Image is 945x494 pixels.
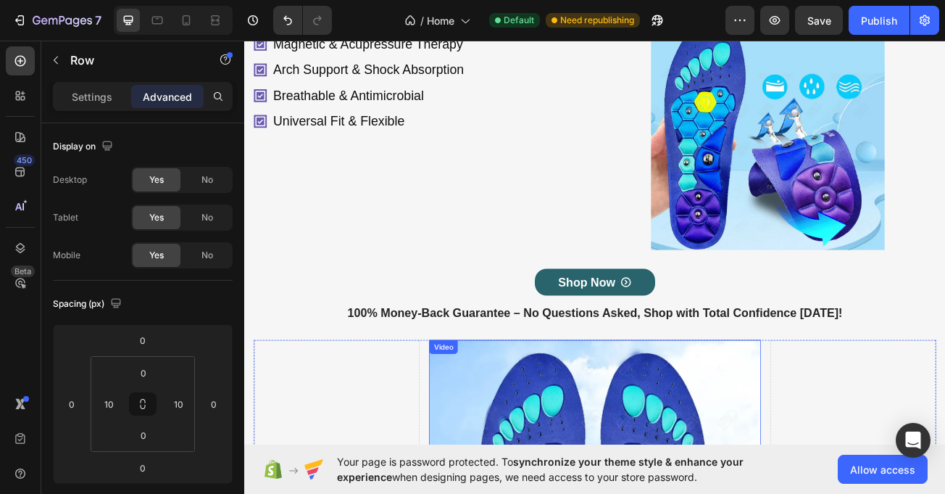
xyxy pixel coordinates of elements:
[129,362,158,384] input: 0px
[95,12,101,29] p: 7
[129,424,158,446] input: 0px
[149,211,164,224] span: Yes
[53,137,116,157] div: Display on
[72,89,112,104] p: Settings
[167,393,189,415] input: 10px
[14,155,35,166] div: 450
[273,6,332,35] div: Undo/Redo
[795,6,843,35] button: Save
[849,6,909,35] button: Publish
[896,423,931,458] div: Open Intercom Messenger
[337,456,744,483] span: synchronize your theme style & enhance your experience
[53,173,87,186] div: Desktop
[143,89,192,104] p: Advanced
[128,329,157,351] input: 0
[201,173,213,186] span: No
[203,393,225,415] input: 0
[427,13,454,28] span: Home
[11,265,35,277] div: Beta
[149,249,164,262] span: Yes
[201,249,213,262] span: No
[560,14,634,27] span: Need republishing
[389,297,460,313] p: Shop Now
[53,249,80,262] div: Mobile
[98,393,120,415] input: 10px
[861,13,897,28] div: Publish
[149,173,164,186] span: Yes
[420,13,424,28] span: /
[6,6,108,35] button: 7
[838,455,928,484] button: Allow access
[53,295,125,314] div: Spacing (px)
[807,15,831,27] span: Save
[61,393,83,415] input: 0
[232,379,262,392] div: Video
[74,334,796,354] h1: 100% Money-Back Guarantee – No Questions Asked, Shop with Total Confidence [DATE]!
[244,36,945,449] iframe: To enrich screen reader interactions, please activate Accessibility in Grammarly extension settings
[70,52,193,69] p: Row
[201,211,213,224] span: No
[337,454,800,485] span: Your page is password protected. To when designing pages, we need access to your store password.
[53,211,78,224] div: Tablet
[128,457,157,479] input: 0
[504,14,534,27] span: Default
[850,462,915,477] span: Allow access
[360,289,509,322] a: Shop Now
